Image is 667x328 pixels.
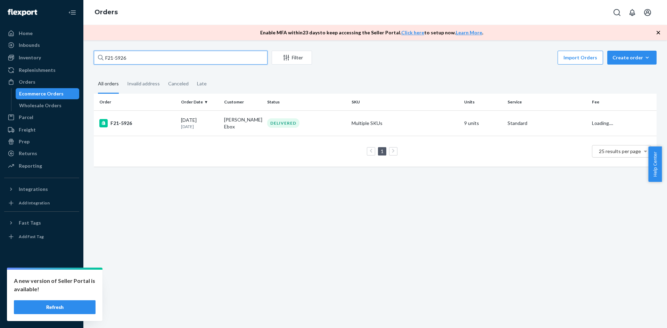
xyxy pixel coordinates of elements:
[461,94,504,110] th: Units
[94,94,178,110] th: Order
[19,78,35,85] div: Orders
[401,30,424,35] a: Click here
[607,51,657,65] button: Create order
[89,2,123,23] ol: breadcrumbs
[505,94,589,110] th: Service
[4,124,79,135] a: Freight
[599,148,641,154] span: 25 results per page
[4,40,79,51] a: Inbounds
[168,75,189,93] div: Canceled
[197,75,207,93] div: Late
[178,94,221,110] th: Order Date
[267,118,299,128] div: DELIVERED
[98,75,119,94] div: All orders
[16,88,80,99] a: Ecommerce Orders
[19,234,44,239] div: Add Fast Tag
[127,75,160,93] div: Invalid address
[14,277,96,293] p: A new version of Seller Portal is available!
[4,28,79,39] a: Home
[4,197,79,209] a: Add Integration
[19,30,33,37] div: Home
[589,94,657,110] th: Fee
[94,8,118,16] a: Orders
[4,273,79,284] a: Settings
[19,90,64,97] div: Ecommerce Orders
[4,231,79,242] a: Add Fast Tag
[8,9,37,16] img: Flexport logo
[14,300,96,314] button: Refresh
[4,297,79,308] a: Help Center
[4,285,79,296] button: Talk to Support
[19,42,40,49] div: Inbounds
[4,309,79,320] button: Give Feedback
[260,29,483,36] p: Enable MFA within 23 days to keep accessing the Seller Portal. to setup now. .
[4,217,79,228] button: Fast Tags
[641,6,654,19] button: Open account menu
[4,76,79,87] a: Orders
[4,160,79,171] a: Reporting
[4,148,79,159] a: Returns
[456,30,482,35] a: Learn More
[181,124,219,129] p: [DATE]
[4,52,79,63] a: Inventory
[181,117,219,129] div: [DATE]
[19,162,42,169] div: Reporting
[19,102,61,109] div: Wholesale Orders
[264,94,349,110] th: Status
[612,54,651,61] div: Create order
[610,6,624,19] button: Open Search Box
[272,51,312,65] button: Filter
[19,67,56,74] div: Replenishments
[4,112,79,123] a: Parcel
[19,138,30,145] div: Prep
[379,148,385,154] a: Page 1 is your current page
[19,200,50,206] div: Add Integration
[558,51,603,65] button: Import Orders
[508,120,586,127] p: Standard
[224,99,262,105] div: Customer
[19,114,33,121] div: Parcel
[4,184,79,195] button: Integrations
[65,6,79,19] button: Close Navigation
[19,186,48,193] div: Integrations
[19,219,41,226] div: Fast Tags
[221,110,264,136] td: [PERSON_NAME] Ebox
[349,94,461,110] th: SKU
[272,54,312,61] div: Filter
[19,150,37,157] div: Returns
[19,126,36,133] div: Freight
[648,146,662,182] button: Help Center
[94,51,267,65] input: Search orders
[14,5,39,11] span: Support
[625,6,639,19] button: Open notifications
[461,110,504,136] td: 9 units
[4,136,79,147] a: Prep
[99,119,175,127] div: F21-5926
[16,100,80,111] a: Wholesale Orders
[4,65,79,76] a: Replenishments
[349,110,461,136] td: Multiple SKUs
[589,110,657,136] td: Loading....
[19,54,41,61] div: Inventory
